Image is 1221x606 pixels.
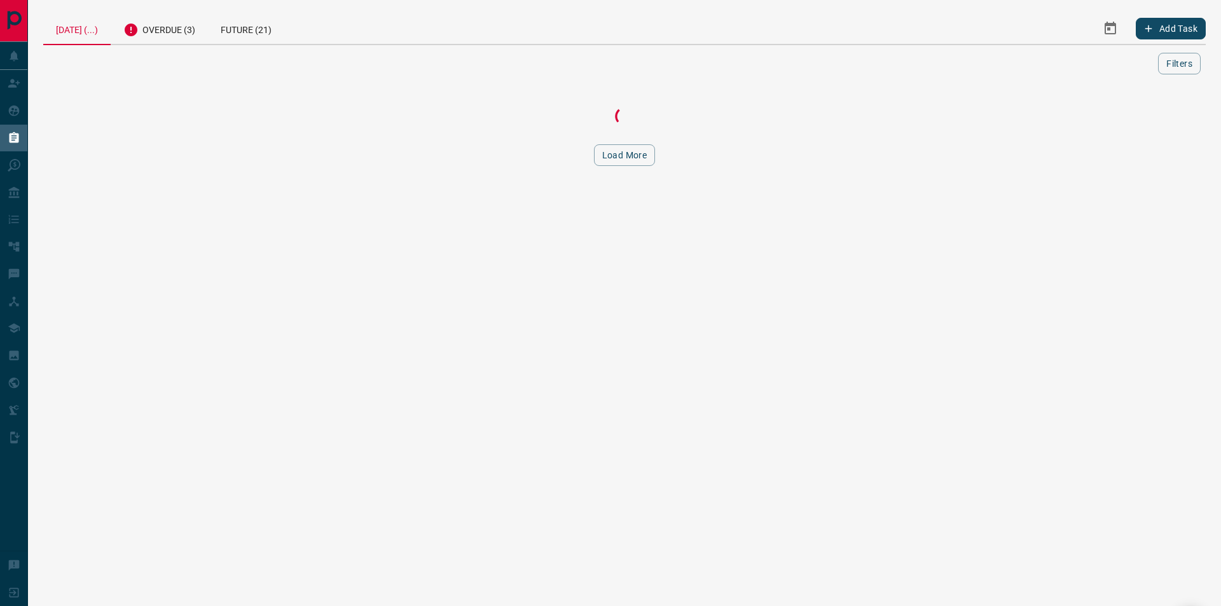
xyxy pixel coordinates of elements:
button: Load More [594,144,656,166]
button: Add Task [1136,18,1206,39]
div: Future (21) [208,13,284,44]
div: [DATE] (...) [43,13,111,45]
div: Overdue (3) [111,13,208,44]
div: Loading [561,104,688,129]
button: Select Date Range [1095,13,1126,44]
button: Filters [1158,53,1201,74]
